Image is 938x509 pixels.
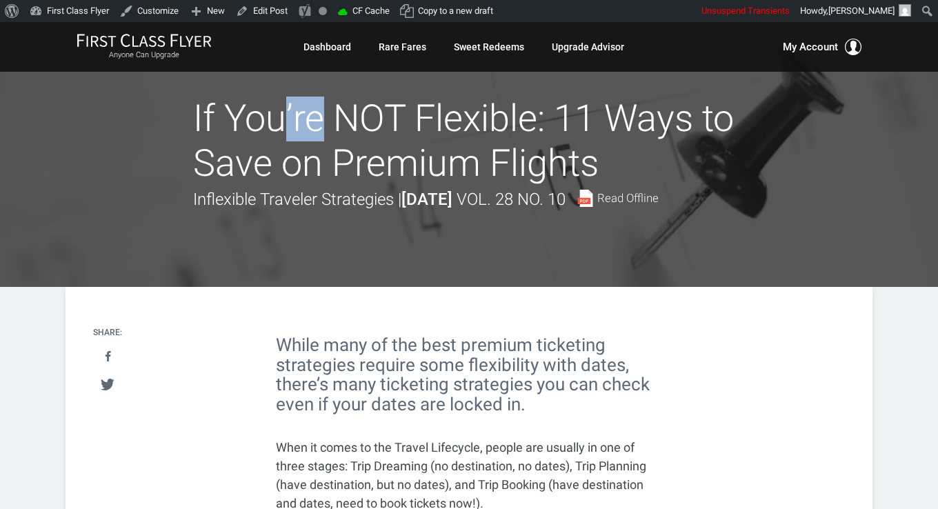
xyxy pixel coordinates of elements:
[193,186,659,212] div: Inflexible Traveler Strategies |
[94,344,122,370] a: Share
[379,34,426,59] a: Rare Fares
[276,335,662,414] h2: While many of the best premium ticketing strategies require some flexibility with dates, there’s ...
[454,34,524,59] a: Sweet Redeems
[577,190,594,207] img: pdf-file.svg
[457,190,566,209] span: Vol. 28 No. 10
[77,33,212,48] img: First Class Flyer
[93,328,122,337] h4: Share:
[193,97,745,186] h1: If You’re NOT Flexible: 11 Ways to Save on Premium Flights
[783,39,838,55] span: My Account
[303,34,351,59] a: Dashboard
[783,39,861,55] button: My Account
[828,6,895,16] span: [PERSON_NAME]
[94,372,122,397] a: Tweet
[577,190,659,207] a: Read Offline
[552,34,624,59] a: Upgrade Advisor
[701,6,790,16] span: Unsuspend Transients
[597,192,659,204] span: Read Offline
[77,33,212,61] a: First Class FlyerAnyone Can Upgrade
[401,190,452,209] strong: [DATE]
[77,50,212,60] small: Anyone Can Upgrade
